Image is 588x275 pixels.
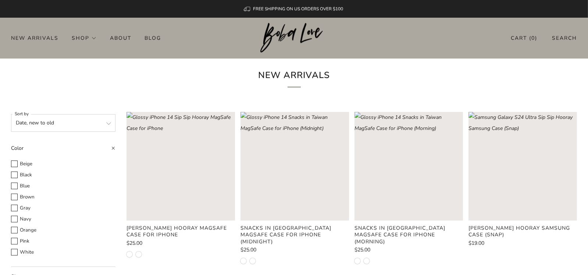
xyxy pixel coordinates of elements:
[11,193,115,201] label: Brown
[126,225,227,238] product-card-title: [PERSON_NAME] Hooray MagSafe Case for iPhone
[253,6,343,12] span: FREE SHIPPING ON US ORDERS OVER $100
[11,204,115,212] label: Gray
[240,225,331,245] product-card-title: Snacks in [GEOGRAPHIC_DATA] MagSafe Case for iPhone (Midnight)
[11,171,115,179] label: Black
[240,247,349,253] a: $25.00
[11,32,58,44] a: New Arrivals
[11,143,115,158] summary: Color
[110,32,131,44] a: About
[11,226,115,235] label: Orange
[468,241,577,246] a: $19.00
[11,248,115,257] label: White
[11,160,115,168] label: Beige
[11,145,24,152] span: Color
[72,32,97,44] a: Shop
[145,32,161,44] a: Blog
[240,112,349,221] image-skeleton: Loading image: Glossy iPhone 14 Snacks in Taiwan MagSafe Case for iPhone (Midnight)
[354,247,463,253] a: $25.00
[354,112,463,221] a: Glossy iPhone 14 Snacks in Taiwan MagSafe Case for iPhone (Morning) Loading image: Glossy iPhone ...
[126,112,235,221] a: Glossy iPhone 14 Sip Sip Hooray MagSafe Case for iPhone Loading image: Glossy iPhone 14 Sip Sip H...
[531,35,535,42] items-count: 0
[240,246,256,253] span: $25.00
[126,241,235,246] a: $25.00
[126,240,142,247] span: $25.00
[126,225,235,238] a: [PERSON_NAME] Hooray MagSafe Case for iPhone
[126,112,235,221] image-skeleton: Loading image: Glossy iPhone 14 Sip Sip Hooray MagSafe Case for iPhone
[354,246,370,253] span: $25.00
[468,112,577,221] a: Samsung Galaxy S24 Ultra Sip Sip Hooray Samsung Case (Snap) Loading image: Samsung Galaxy S24 Ult...
[11,237,115,246] label: Pink
[552,32,577,44] a: Search
[354,225,463,245] a: Snacks in [GEOGRAPHIC_DATA] MagSafe Case for iPhone (Morning)
[240,112,349,221] a: Glossy iPhone 14 Snacks in Taiwan MagSafe Case for iPhone (Midnight) Loading image: Glossy iPhone...
[468,240,484,247] span: $19.00
[354,225,445,245] product-card-title: Snacks in [GEOGRAPHIC_DATA] MagSafe Case for iPhone (Morning)
[193,67,396,88] h1: New Arrivals
[260,23,328,53] img: Boba Love
[468,112,577,221] image-skeleton: Loading image: Samsung Galaxy S24 Ultra Sip Sip Hooray Samsung Case (Snap)
[468,225,570,238] product-card-title: [PERSON_NAME] Hooray Samsung Case (Snap)
[11,182,115,190] label: Blue
[11,215,115,223] label: Navy
[468,225,577,238] a: [PERSON_NAME] Hooray Samsung Case (Snap)
[240,225,349,245] a: Snacks in [GEOGRAPHIC_DATA] MagSafe Case for iPhone (Midnight)
[511,32,537,44] a: Cart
